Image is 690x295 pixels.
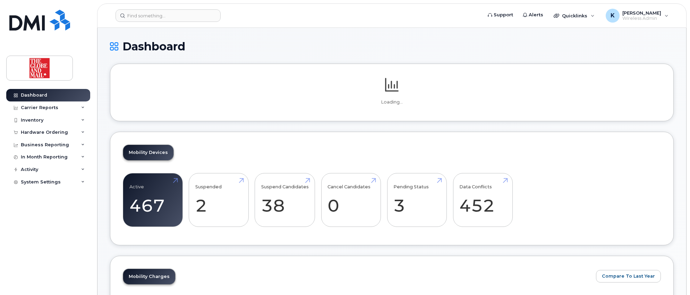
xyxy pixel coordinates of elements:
[602,273,655,279] span: Compare To Last Year
[123,99,661,105] p: Loading...
[261,177,309,223] a: Suspend Candidates 38
[123,145,173,160] a: Mobility Devices
[195,177,242,223] a: Suspended 2
[596,270,661,282] button: Compare To Last Year
[110,40,674,52] h1: Dashboard
[459,177,506,223] a: Data Conflicts 452
[393,177,440,223] a: Pending Status 3
[129,177,176,223] a: Active 467
[327,177,374,223] a: Cancel Candidates 0
[123,269,175,284] a: Mobility Charges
